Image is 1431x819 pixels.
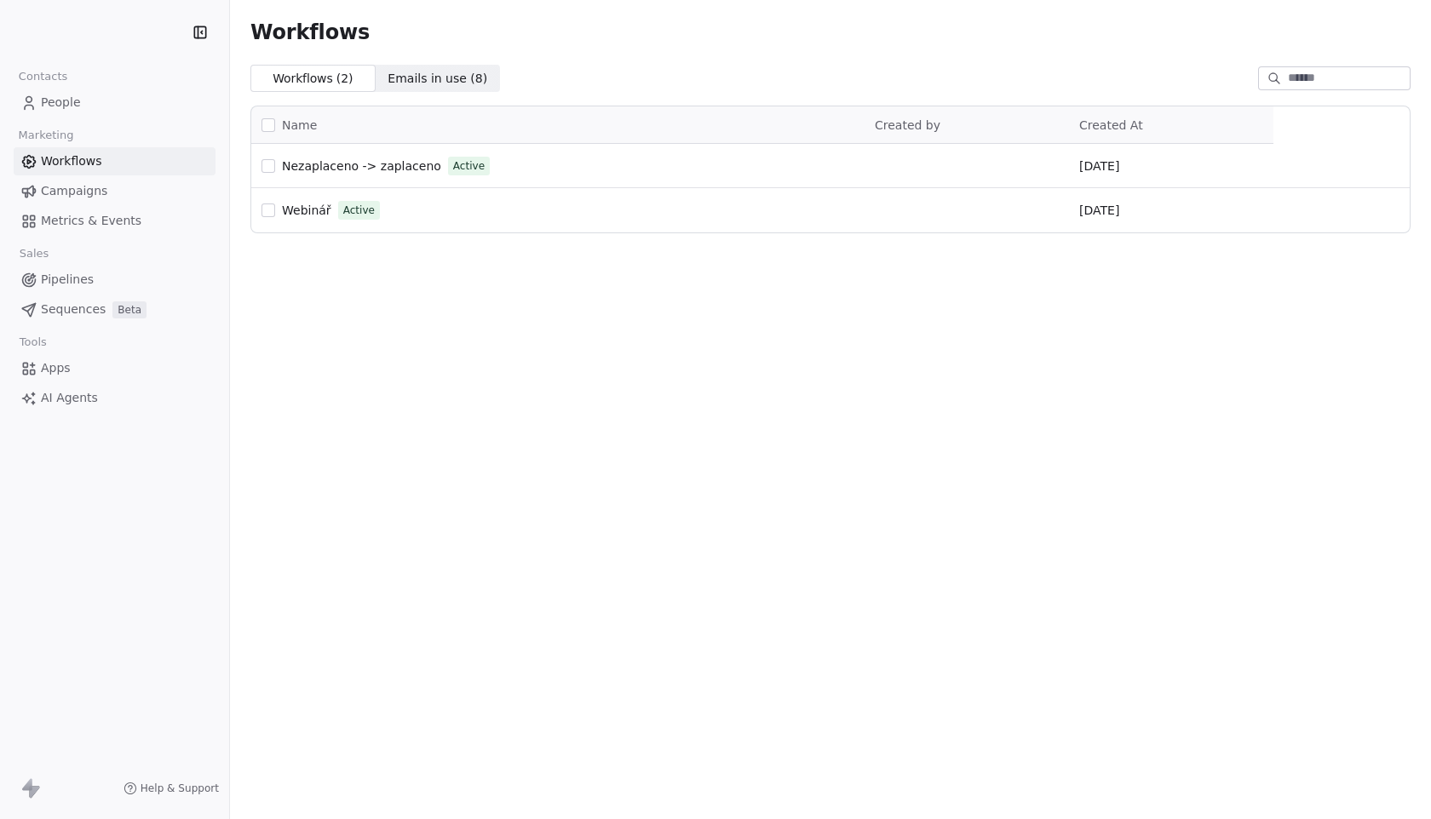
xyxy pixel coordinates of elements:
[14,207,216,235] a: Metrics & Events
[41,389,98,407] span: AI Agents
[875,118,940,132] span: Created by
[282,157,441,175] a: Nezaplaceno -> zaplaceno
[282,117,317,135] span: Name
[11,64,75,89] span: Contacts
[14,147,216,175] a: Workflows
[14,354,216,382] a: Apps
[1079,118,1143,132] span: Created At
[41,359,71,377] span: Apps
[41,182,107,200] span: Campaigns
[141,782,219,795] span: Help & Support
[1079,157,1119,175] span: [DATE]
[1079,202,1119,219] span: [DATE]
[282,203,331,217] span: Webinář
[12,241,56,266] span: Sales
[282,159,441,173] span: Nezaplaceno -> zaplaceno
[124,782,219,795] a: Help & Support
[282,202,331,219] a: Webinář
[41,271,94,289] span: Pipelines
[14,266,216,294] a: Pipelines
[41,152,102,170] span: Workflows
[453,158,485,174] span: Active
[41,301,106,318] span: Sequences
[112,301,147,318] span: Beta
[11,123,81,148] span: Marketing
[343,203,375,218] span: Active
[14,384,216,412] a: AI Agents
[12,329,54,355] span: Tools
[250,20,370,44] span: Workflows
[14,89,216,117] a: People
[41,212,141,230] span: Metrics & Events
[14,295,216,324] a: SequencesBeta
[41,94,81,112] span: People
[14,177,216,205] a: Campaigns
[388,70,487,88] span: Emails in use ( 8 )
